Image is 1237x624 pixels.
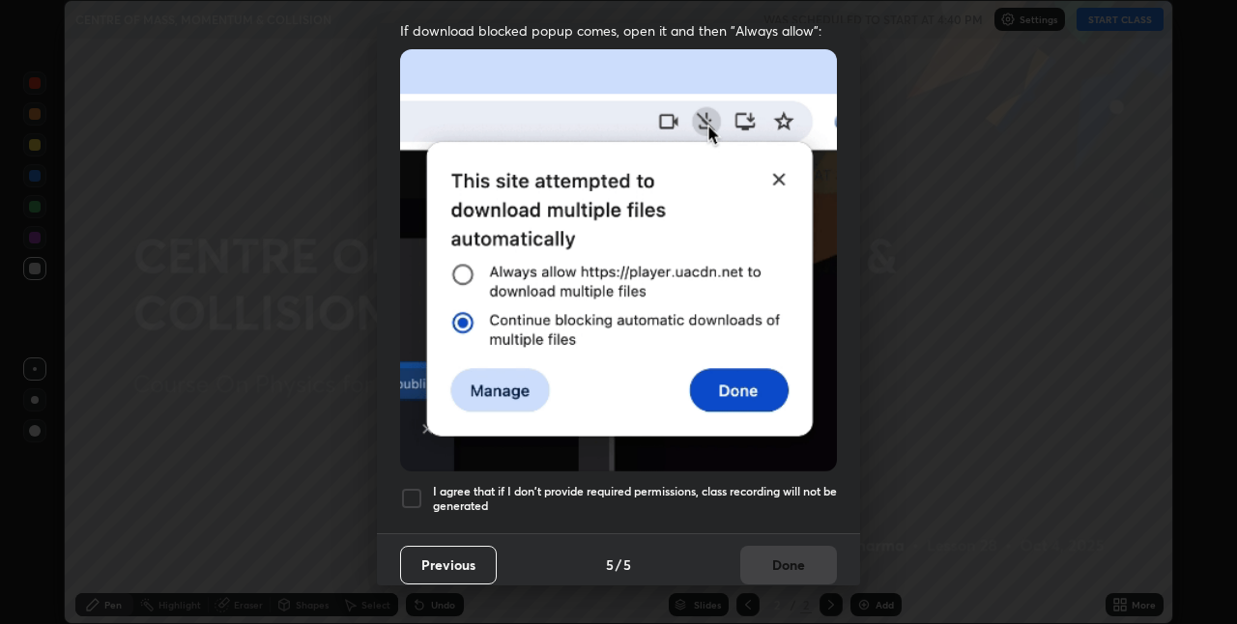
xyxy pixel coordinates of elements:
[606,554,614,575] h4: 5
[433,484,837,514] h5: I agree that if I don't provide required permissions, class recording will not be generated
[400,49,837,471] img: downloads-permission-blocked.gif
[616,554,621,575] h4: /
[400,21,837,40] span: If download blocked popup comes, open it and then "Always allow":
[623,554,631,575] h4: 5
[400,546,497,584] button: Previous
